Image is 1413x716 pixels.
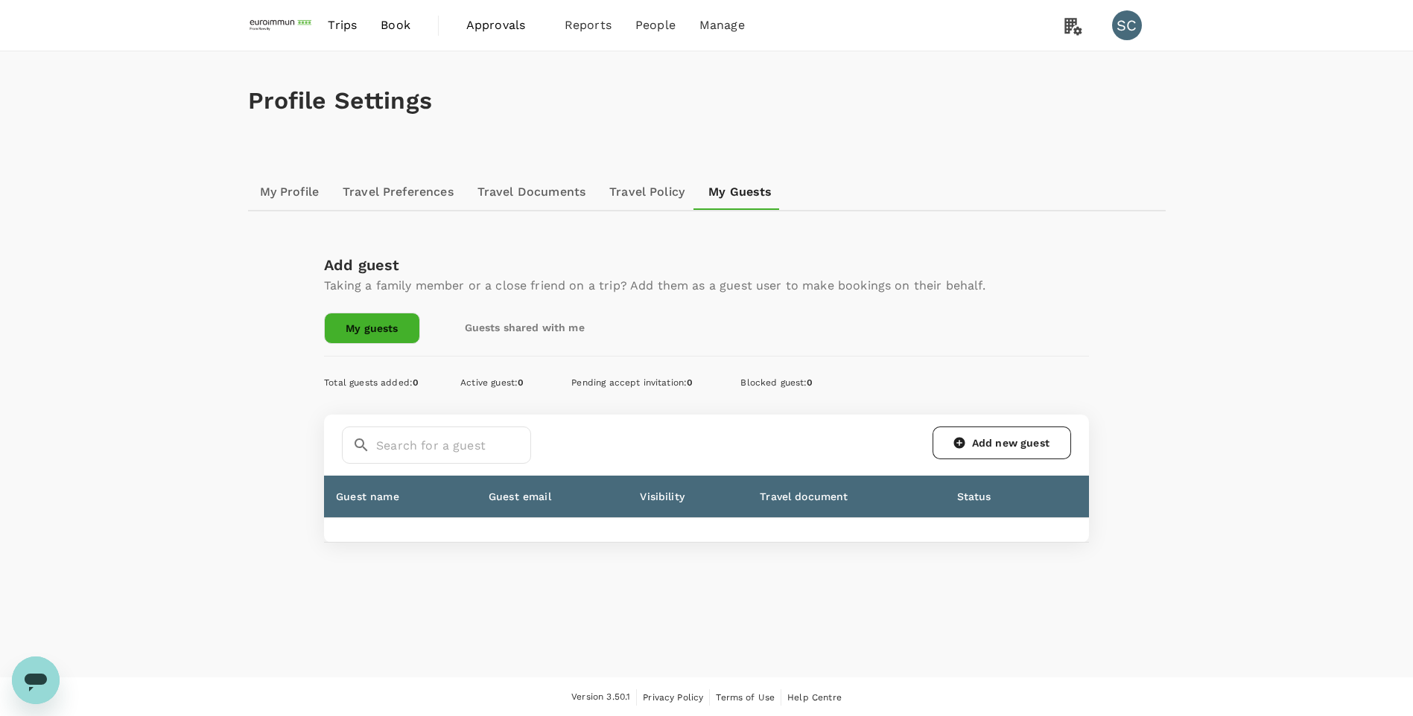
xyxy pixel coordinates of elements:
span: Privacy Policy [643,692,703,703]
span: Approvals [466,16,541,34]
th: Guest email [477,476,628,518]
a: Travel Documents [466,174,597,210]
span: People [635,16,676,34]
span: 0 [687,377,693,388]
th: Guest name [324,476,477,518]
a: Help Centre [787,689,842,706]
span: Version 3.50.1 [571,690,630,705]
input: Search for a guest [376,426,531,464]
span: Total guests added : [324,377,419,388]
a: My Guests [696,174,784,210]
th: Visibility [628,476,748,518]
a: Travel Policy [597,174,696,210]
span: Manage [699,16,745,34]
h1: Profile Settings [248,87,1166,115]
div: SC [1112,10,1142,40]
a: Terms of Use [716,689,775,706]
a: My Profile [248,174,331,210]
span: Active guest : [460,377,524,388]
span: 0 [518,377,524,388]
img: EUROIMMUN (South East Asia) Pte. Ltd. [248,9,317,42]
th: Status [945,476,1047,518]
span: 0 [807,377,813,388]
span: Blocked guest : [740,377,813,388]
a: Guests shared with me [444,313,606,342]
a: Add new guest [933,426,1071,459]
span: Reports [565,16,612,34]
span: Help Centre [787,692,842,703]
iframe: Button to launch messaging window [12,656,60,704]
div: Add guest [324,253,985,277]
a: My guests [324,313,419,344]
span: Book [381,16,410,34]
th: Travel document [748,476,944,518]
p: Taking a family member or a close friend on a trip? Add them as a guest user to make bookings on ... [324,277,985,295]
a: Travel Preferences [331,174,466,210]
a: Privacy Policy [643,689,703,706]
span: 0 [413,377,419,388]
span: Terms of Use [716,692,775,703]
span: Trips [328,16,357,34]
span: Pending accept invitation : [571,377,693,388]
